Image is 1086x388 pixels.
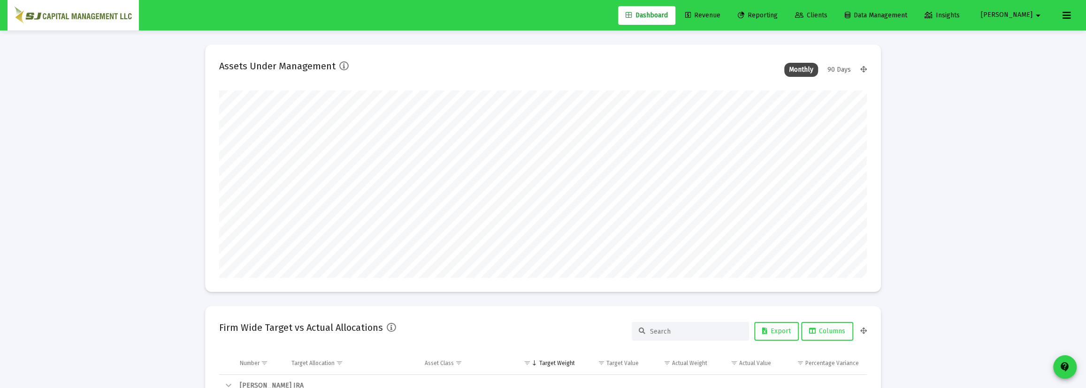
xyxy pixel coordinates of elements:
[1059,361,1071,373] mat-icon: contact_support
[788,6,835,25] a: Clients
[917,6,967,25] a: Insights
[778,352,865,374] td: Column Percentage Variance
[797,359,804,366] span: Show filter options for column 'Percentage Variance'
[606,359,639,367] div: Target Value
[598,359,605,366] span: Show filter options for column 'Target Value'
[1032,6,1044,25] mat-icon: arrow_drop_down
[801,322,853,341] button: Columns
[455,359,462,366] span: Show filter options for column 'Asset Class'
[291,359,335,367] div: Target Allocation
[865,352,940,374] td: Column Dollar Variance
[618,6,675,25] a: Dashboard
[925,11,960,19] span: Insights
[713,352,778,374] td: Column Actual Value
[754,322,799,341] button: Export
[581,352,645,374] td: Column Target Value
[418,352,513,374] td: Column Asset Class
[731,359,738,366] span: Show filter options for column 'Actual Value'
[837,6,915,25] a: Data Management
[261,359,268,366] span: Show filter options for column 'Number'
[513,352,581,374] td: Column Target Weight
[626,11,668,19] span: Dashboard
[15,6,132,25] img: Dashboard
[730,6,785,25] a: Reporting
[805,359,859,367] div: Percentage Variance
[219,320,383,335] h2: Firm Wide Target vs Actual Allocations
[219,59,336,74] h2: Assets Under Management
[981,11,1032,19] span: [PERSON_NAME]
[285,352,418,374] td: Column Target Allocation
[823,63,856,77] div: 90 Days
[523,359,530,366] span: Show filter options for column 'Target Weight'
[233,352,285,374] td: Column Number
[685,11,720,19] span: Revenue
[425,359,454,367] div: Asset Class
[645,352,714,374] td: Column Actual Weight
[240,359,260,367] div: Number
[738,11,778,19] span: Reporting
[539,359,574,367] div: Target Weight
[672,359,707,367] div: Actual Weight
[663,359,670,366] span: Show filter options for column 'Actual Weight'
[739,359,771,367] div: Actual Value
[784,63,818,77] div: Monthly
[650,328,742,336] input: Search
[762,327,791,335] span: Export
[809,327,845,335] span: Columns
[970,6,1055,24] button: [PERSON_NAME]
[678,6,728,25] a: Revenue
[845,11,907,19] span: Data Management
[336,359,343,366] span: Show filter options for column 'Target Allocation'
[795,11,827,19] span: Clients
